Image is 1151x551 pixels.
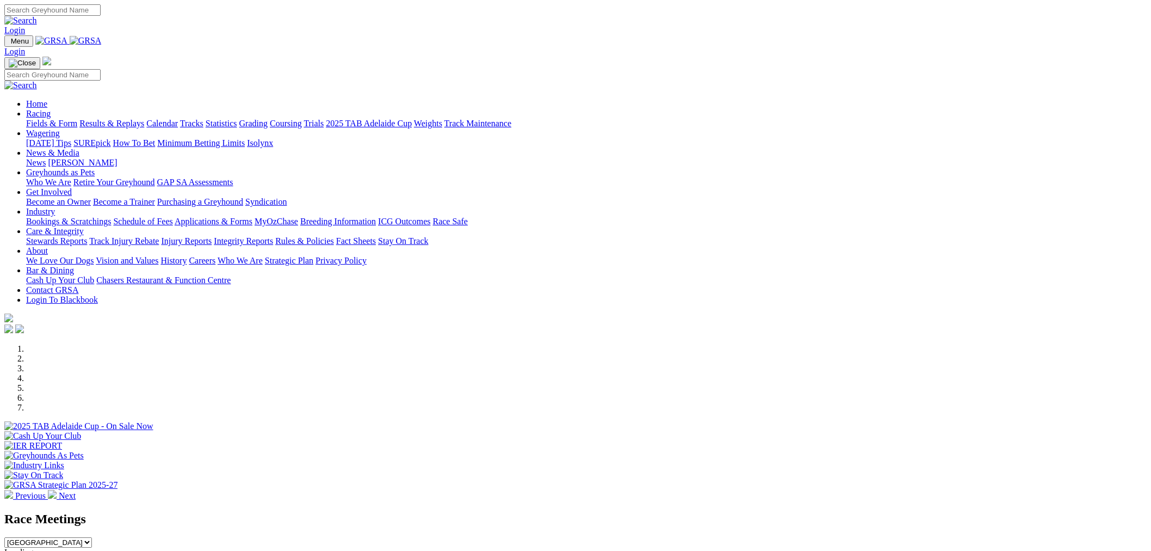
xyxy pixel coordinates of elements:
div: Racing [26,119,1147,128]
a: Get Involved [26,187,72,197]
a: GAP SA Assessments [157,177,233,187]
a: History [160,256,187,265]
a: Applications & Forms [175,217,252,226]
a: Chasers Restaurant & Function Centre [96,275,231,285]
a: Privacy Policy [315,256,367,265]
a: Purchasing a Greyhound [157,197,243,206]
a: How To Bet [113,138,156,148]
div: Industry [26,217,1147,226]
a: Fact Sheets [336,236,376,246]
img: chevron-right-pager-white.svg [48,490,57,499]
div: Get Involved [26,197,1147,207]
img: facebook.svg [4,325,13,333]
a: Become a Trainer [93,197,155,206]
a: [PERSON_NAME] [48,158,117,167]
a: Industry [26,207,55,216]
span: Previous [15,491,46,500]
a: Isolynx [247,138,273,148]
a: Bar & Dining [26,266,74,275]
img: Greyhounds As Pets [4,451,84,461]
a: Trials [304,119,324,128]
a: MyOzChase [255,217,298,226]
a: Retire Your Greyhound [73,177,155,187]
a: Injury Reports [161,236,212,246]
h2: Race Meetings [4,512,1147,526]
a: Results & Replays [79,119,144,128]
img: Search [4,81,37,90]
a: Racing [26,109,51,118]
div: Wagering [26,138,1147,148]
a: Cash Up Your Club [26,275,94,285]
a: Stay On Track [378,236,428,246]
img: logo-grsa-white.png [4,314,13,322]
img: GRSA [70,36,102,46]
button: Toggle navigation [4,57,40,69]
a: Login [4,26,25,35]
a: Become an Owner [26,197,91,206]
span: Next [59,491,76,500]
a: Coursing [270,119,302,128]
input: Search [4,69,101,81]
a: Login [4,47,25,56]
a: Tracks [180,119,203,128]
a: News & Media [26,148,79,157]
img: Search [4,16,37,26]
img: twitter.svg [15,325,24,333]
img: GRSA Strategic Plan 2025-27 [4,480,117,490]
span: Menu [11,37,29,45]
div: Greyhounds as Pets [26,177,1147,187]
img: Industry Links [4,461,64,470]
a: Track Injury Rebate [89,236,159,246]
a: Calendar [146,119,178,128]
a: Previous [4,491,48,500]
a: Grading [239,119,268,128]
a: We Love Our Dogs [26,256,94,265]
input: Search [4,4,101,16]
a: Stewards Reports [26,236,87,246]
a: Race Safe [432,217,467,226]
a: Careers [189,256,215,265]
a: Syndication [245,197,287,206]
a: Greyhounds as Pets [26,168,95,177]
img: Stay On Track [4,470,63,480]
a: Minimum Betting Limits [157,138,245,148]
a: Home [26,99,47,108]
a: Bookings & Scratchings [26,217,111,226]
img: IER REPORT [4,441,62,451]
a: Contact GRSA [26,285,78,295]
a: Breeding Information [300,217,376,226]
a: About [26,246,48,255]
a: Wagering [26,128,60,138]
div: Bar & Dining [26,275,1147,285]
img: Close [9,59,36,68]
a: Care & Integrity [26,226,84,236]
img: Cash Up Your Club [4,431,81,441]
a: 2025 TAB Adelaide Cup [326,119,412,128]
a: Schedule of Fees [113,217,172,226]
img: chevron-left-pager-white.svg [4,490,13,499]
a: ICG Outcomes [378,217,430,226]
a: Vision and Values [96,256,158,265]
a: Next [48,491,76,500]
a: [DATE] Tips [26,138,71,148]
img: logo-grsa-white.png [42,57,51,65]
a: Integrity Reports [214,236,273,246]
img: 2025 TAB Adelaide Cup - On Sale Now [4,421,153,431]
a: Fields & Form [26,119,77,128]
a: Login To Blackbook [26,295,98,304]
a: SUREpick [73,138,110,148]
img: GRSA [35,36,67,46]
a: News [26,158,46,167]
a: Rules & Policies [275,236,334,246]
a: Who We Are [218,256,263,265]
a: Statistics [206,119,237,128]
a: Strategic Plan [265,256,313,265]
button: Toggle navigation [4,35,33,47]
a: Track Maintenance [444,119,511,128]
a: Weights [414,119,442,128]
a: Who We Are [26,177,71,187]
div: News & Media [26,158,1147,168]
div: Care & Integrity [26,236,1147,246]
div: About [26,256,1147,266]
